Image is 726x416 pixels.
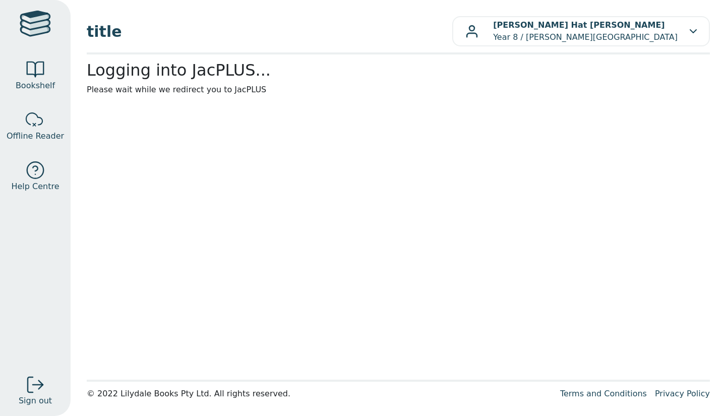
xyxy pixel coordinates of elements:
h2: Logging into JacPLUS... [87,61,710,80]
span: title [87,20,452,43]
p: Year 8 / [PERSON_NAME][GEOGRAPHIC_DATA] [493,19,678,43]
div: © 2022 Lilydale Books Pty Ltd. All rights reserved. [87,388,552,400]
button: [PERSON_NAME] Hat [PERSON_NAME]Year 8 / [PERSON_NAME][GEOGRAPHIC_DATA] [452,16,710,46]
b: [PERSON_NAME] Hat [PERSON_NAME] [493,20,664,30]
span: Help Centre [11,181,59,193]
a: Privacy Policy [655,389,710,398]
span: Offline Reader [7,130,64,142]
span: Sign out [19,395,52,407]
p: Please wait while we redirect you to JacPLUS [87,84,710,96]
span: Bookshelf [16,80,55,92]
a: Terms and Conditions [560,389,647,398]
